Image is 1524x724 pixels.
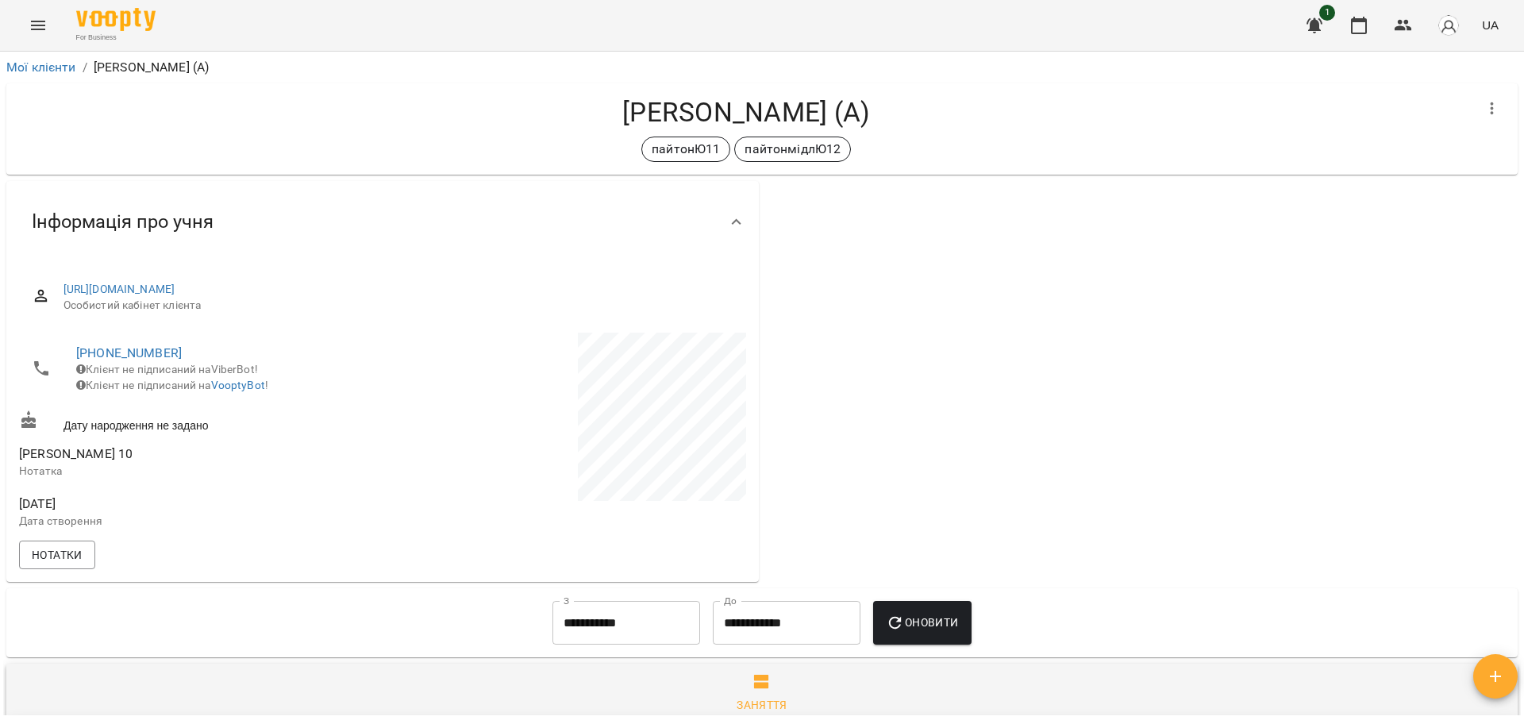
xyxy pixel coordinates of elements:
li: / [83,58,87,77]
span: [DATE] [19,495,379,514]
span: Нотатки [32,545,83,564]
p: Дата створення [19,514,379,530]
h4: [PERSON_NAME] (А) [19,96,1473,129]
span: UA [1482,17,1499,33]
p: пайтонмідлЮ12 [745,140,841,159]
button: UA [1476,10,1505,40]
span: For Business [76,33,156,43]
a: [URL][DOMAIN_NAME] [63,283,175,295]
a: [PHONE_NUMBER] [76,345,182,360]
span: Особистий кабінет клієнта [63,298,733,314]
div: пайтонЮ11 [641,137,730,162]
div: Дату народження не задано [16,407,383,437]
p: Нотатка [19,464,379,479]
img: avatar_s.png [1437,14,1460,37]
span: Оновити [886,613,958,632]
span: 1 [1319,5,1335,21]
button: Нотатки [19,541,95,569]
p: пайтонЮ11 [652,140,720,159]
div: Заняття [737,695,787,714]
span: Клієнт не підписаний на ! [76,379,268,391]
button: Menu [19,6,57,44]
img: Voopty Logo [76,8,156,31]
div: пайтонмідлЮ12 [734,137,851,162]
span: [PERSON_NAME] 10 [19,446,133,461]
a: Мої клієнти [6,60,76,75]
nav: breadcrumb [6,58,1518,77]
a: VooptyBot [211,379,265,391]
button: Оновити [873,601,971,645]
span: Інформація про учня [32,210,214,234]
p: [PERSON_NAME] (А) [94,58,210,77]
span: Клієнт не підписаний на ViberBot! [76,363,258,375]
div: Інформація про учня [6,181,759,263]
